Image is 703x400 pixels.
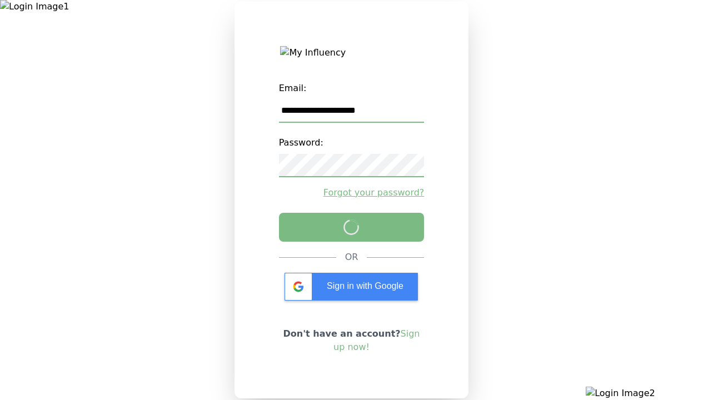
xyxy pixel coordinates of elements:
p: Don't have an account? [279,327,425,354]
img: My Influency [280,46,422,59]
img: Login Image2 [586,387,703,400]
div: OR [345,251,358,264]
span: Sign in with Google [327,281,403,291]
a: Forgot your password? [279,186,425,199]
label: Password: [279,132,425,154]
label: Email: [279,77,425,99]
div: Sign in with Google [285,273,418,301]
